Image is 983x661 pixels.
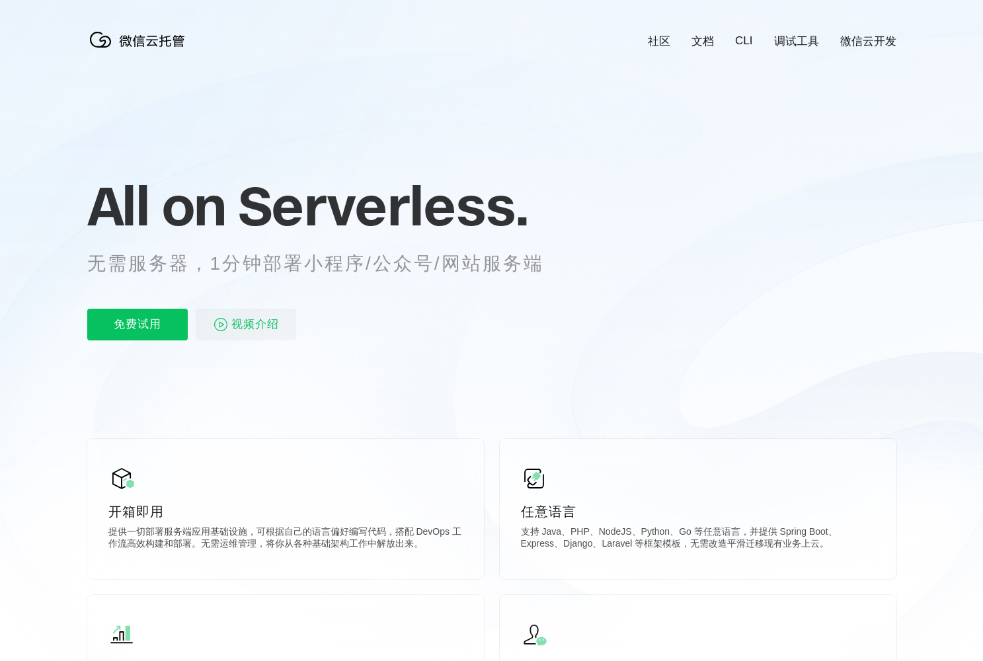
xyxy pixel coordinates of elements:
p: 任意语言 [521,502,875,521]
p: 免费试用 [87,309,188,340]
p: 开箱即用 [108,502,463,521]
p: 提供一切部署服务端应用基础设施，可根据自己的语言偏好编写代码，搭配 DevOps 工作流高效构建和部署。无需运维管理，将你从各种基础架构工作中解放出来。 [108,526,463,553]
a: 调试工具 [774,34,819,49]
a: 文档 [691,34,714,49]
p: 无需服务器，1分钟部署小程序/公众号/网站服务端 [87,251,569,277]
span: 视频介绍 [231,309,279,340]
a: CLI [735,34,752,48]
a: 微信云托管 [87,44,193,55]
p: 支持 Java、PHP、NodeJS、Python、Go 等任意语言，并提供 Spring Boot、Express、Django、Laravel 等框架模板，无需改造平滑迁移现有业务上云。 [521,526,875,553]
a: 社区 [648,34,670,49]
a: 微信云开发 [840,34,896,49]
span: All on [87,173,225,239]
span: Serverless. [238,173,528,239]
img: video_play.svg [213,317,229,332]
img: 微信云托管 [87,26,193,53]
